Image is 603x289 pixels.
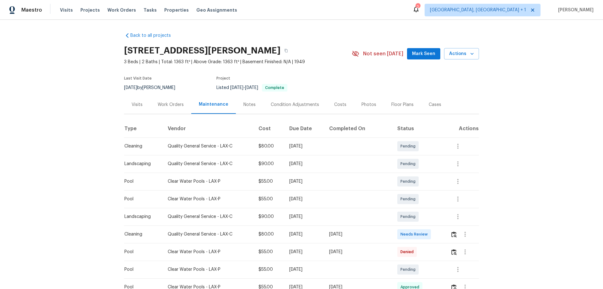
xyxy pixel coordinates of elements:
div: [DATE] [289,178,319,185]
th: Cost [253,120,284,137]
img: Review Icon [451,231,457,237]
span: Pending [400,196,418,202]
div: Visits [132,102,143,108]
div: $55.00 [258,266,279,273]
span: Work Orders [107,7,136,13]
div: Cases [429,102,441,108]
a: Back to all projects [124,32,184,39]
th: Type [124,120,163,137]
span: Tasks [144,8,157,12]
span: Projects [80,7,100,13]
span: Pending [400,143,418,149]
span: Geo Assignments [196,7,237,13]
div: 2 [416,4,420,10]
div: Clear Water Pools - LAX-P [168,196,248,202]
div: [DATE] [289,266,319,273]
th: Actions [445,120,479,137]
div: by [PERSON_NAME] [124,84,183,92]
div: Quality General Service - LAX-C [168,161,248,167]
div: $80.00 [258,231,279,237]
div: Photos [361,102,376,108]
div: Pool [124,178,158,185]
span: Listed [216,86,287,90]
span: [DATE] [245,86,258,90]
span: Needs Review [400,231,430,237]
span: Maestro [21,7,42,13]
button: Mark Seen [407,48,440,60]
span: Visits [60,7,73,13]
div: $55.00 [258,249,279,255]
div: [DATE] [289,249,319,255]
div: Cleaning [124,143,158,149]
div: $55.00 [258,196,279,202]
div: Landscaping [124,161,158,167]
div: [DATE] [289,214,319,220]
span: - [230,86,258,90]
div: Quality General Service - LAX-C [168,214,248,220]
div: Clear Water Pools - LAX-P [168,249,248,255]
span: [PERSON_NAME] [556,7,594,13]
span: [GEOGRAPHIC_DATA], [GEOGRAPHIC_DATA] + 1 [430,7,526,13]
div: Work Orders [158,102,184,108]
button: Copy Address [280,45,292,56]
span: Not seen [DATE] [363,51,403,57]
span: Denied [400,249,416,255]
span: [DATE] [124,86,137,90]
div: Pool [124,266,158,273]
span: Complete [263,86,287,90]
button: Review Icon [450,244,458,259]
span: Pending [400,214,418,220]
span: Properties [164,7,189,13]
div: [DATE] [329,231,387,237]
div: Landscaping [124,214,158,220]
div: Costs [334,102,346,108]
div: $90.00 [258,161,279,167]
span: 3 Beds | 2 Baths | Total: 1363 ft² | Above Grade: 1363 ft² | Basement Finished: N/A | 1949 [124,59,352,65]
th: Status [392,120,445,137]
div: $90.00 [258,214,279,220]
span: [DATE] [230,86,243,90]
div: Pool [124,196,158,202]
div: Cleaning [124,231,158,237]
div: Quality General Service - LAX-C [168,231,248,237]
div: [DATE] [289,143,319,149]
th: Vendor [163,120,253,137]
div: Quality General Service - LAX-C [168,143,248,149]
div: [DATE] [289,196,319,202]
div: Notes [243,102,256,108]
div: Maintenance [199,101,228,108]
span: Pending [400,266,418,273]
span: Actions [449,50,474,58]
span: Pending [400,178,418,185]
h2: [STREET_ADDRESS][PERSON_NAME] [124,47,280,54]
button: Review Icon [450,227,458,242]
div: Pool [124,249,158,255]
span: Project [216,76,230,80]
div: [DATE] [289,231,319,237]
div: Clear Water Pools - LAX-P [168,178,248,185]
div: $80.00 [258,143,279,149]
div: Condition Adjustments [271,102,319,108]
span: Mark Seen [412,50,435,58]
span: Last Visit Date [124,76,152,80]
div: Floor Plans [391,102,414,108]
span: Pending [400,161,418,167]
img: Review Icon [451,249,457,255]
button: Actions [444,48,479,60]
div: [DATE] [329,249,387,255]
div: Clear Water Pools - LAX-P [168,266,248,273]
div: [DATE] [289,161,319,167]
div: $55.00 [258,178,279,185]
th: Completed On [324,120,392,137]
th: Due Date [284,120,324,137]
